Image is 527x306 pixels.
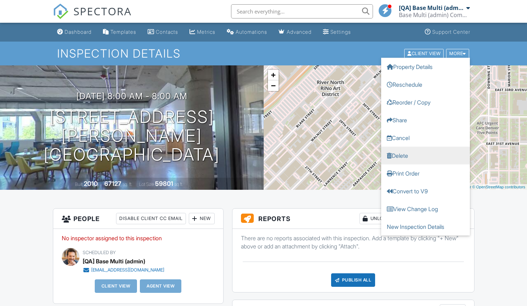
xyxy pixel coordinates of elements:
h3: People [53,209,223,229]
div: 67127 [104,180,121,187]
div: Metrics [197,29,215,35]
p: There are no reports associated with this inspection. Add a template by clicking "+ New" above or... [241,234,466,250]
div: [EMAIL_ADDRESS][DOMAIN_NAME] [91,267,164,273]
a: Client View [404,50,445,56]
a: Share [381,111,470,129]
a: New Inspection Details [381,218,470,235]
div: Dashboard [65,29,92,35]
div: 2010 [84,180,98,187]
a: Zoom out [268,80,279,91]
span: Lot Size [139,182,154,187]
a: © OpenStreetMap contributors [472,185,525,189]
span: Built [75,182,83,187]
div: Contacts [156,29,178,35]
a: Reorder / Copy [381,93,470,111]
div: Unlocked [359,213,400,224]
a: Print Order [381,164,470,182]
a: Templates [100,26,139,39]
div: Publish All [331,273,375,287]
a: Settings [320,26,354,39]
a: Support Center [422,26,473,39]
div: Support Center [432,29,470,35]
a: Advanced [276,26,314,39]
a: Zoom in [268,70,279,80]
div: Base Multi (admin) Company [399,11,470,18]
span: Scheduled By [83,250,116,255]
div: 59801 [155,180,173,187]
p: No inspector assigned to this inspection [62,234,215,242]
div: [QA] Base Multi (admin) [399,4,465,11]
div: Disable Client CC Email [116,213,186,224]
a: Cancel [381,129,470,146]
input: Search everything... [231,4,373,18]
span: SPECTORA [73,4,132,18]
h3: Reports [232,209,474,229]
h1: Inspection Details [57,47,470,60]
a: Reschedule [381,75,470,93]
div: Templates [110,29,136,35]
h1: [STREET_ADDRESS][PERSON_NAME] [GEOGRAPHIC_DATA] [11,108,252,164]
a: Contacts [145,26,181,39]
div: [QA] Base Multi (admin) [83,256,145,267]
a: [EMAIL_ADDRESS][DOMAIN_NAME] [83,267,164,274]
img: The Best Home Inspection Software - Spectora [53,4,68,19]
a: Delete [381,146,470,164]
a: Metrics [187,26,218,39]
a: View Change Log [381,200,470,218]
div: New [189,213,215,224]
a: Automations (Basic) [224,26,270,39]
span: − [271,81,275,90]
a: SPECTORA [53,10,132,25]
span: sq. ft. [122,182,132,187]
div: More [446,49,469,58]
span: sq.ft. [174,182,183,187]
a: Property Details [381,58,470,75]
span: + [271,70,275,79]
a: Convert to V9 [381,182,470,200]
div: Automations [236,29,267,35]
div: Settings [330,29,351,35]
h3: [DATE] 8:00 am - 8:00 am [76,91,187,101]
div: Advanced [287,29,312,35]
a: Dashboard [54,26,94,39]
div: Client View [404,49,444,58]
